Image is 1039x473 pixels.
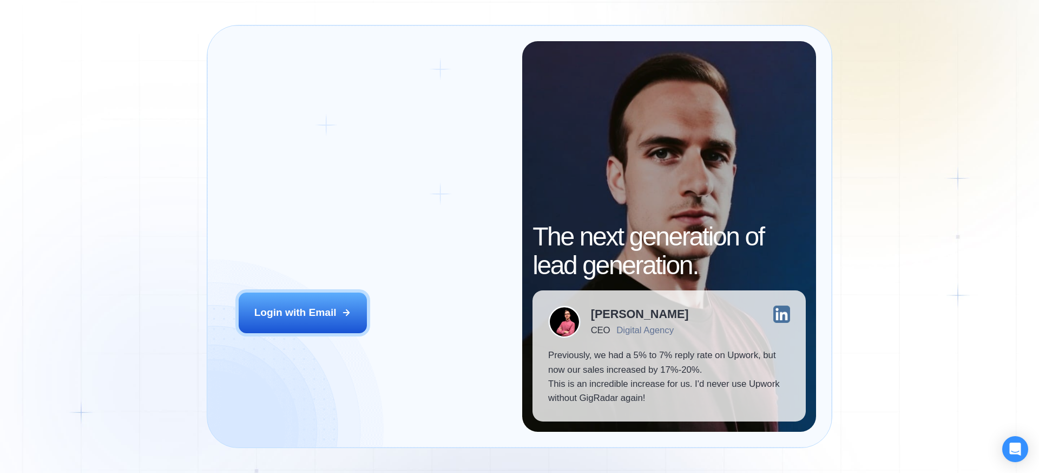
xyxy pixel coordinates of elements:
[591,308,689,320] div: [PERSON_NAME]
[532,223,806,280] h2: The next generation of lead generation.
[239,293,367,333] button: Login with Email
[1002,436,1028,462] div: Open Intercom Messenger
[591,325,610,335] div: CEO
[616,325,674,335] div: Digital Agency
[548,348,790,406] p: Previously, we had a 5% to 7% reply rate on Upwork, but now our sales increased by 17%-20%. This ...
[254,306,337,320] div: Login with Email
